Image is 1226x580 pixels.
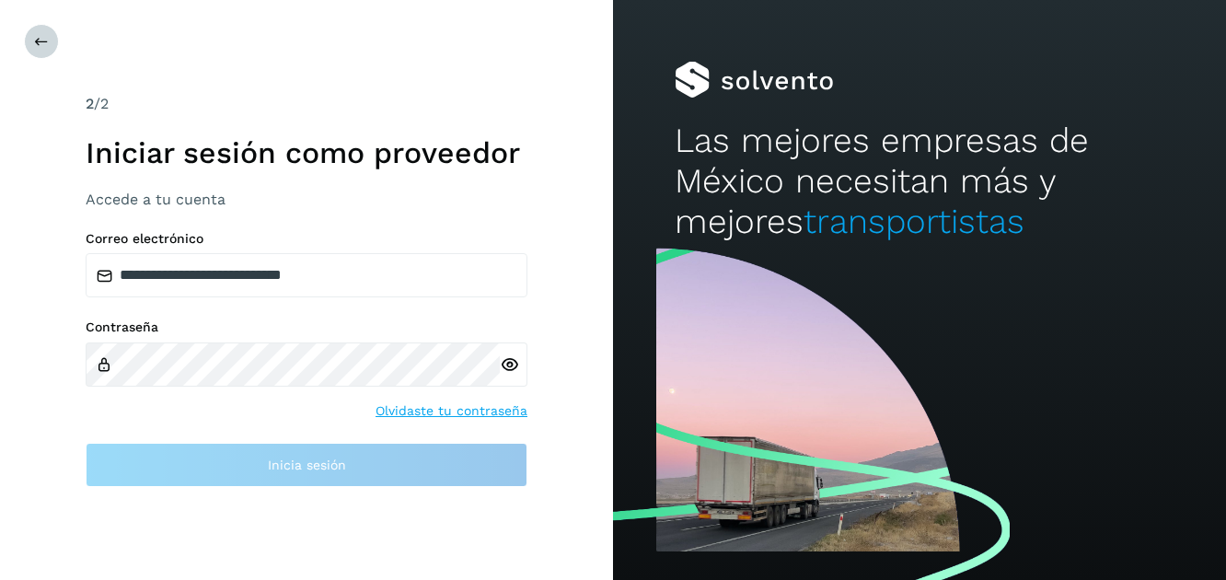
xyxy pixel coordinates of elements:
[86,231,527,247] label: Correo electrónico
[86,95,94,112] span: 2
[86,319,527,335] label: Contraseña
[86,93,527,115] div: /2
[376,401,527,421] a: Olvidaste tu contraseña
[804,202,1024,241] span: transportistas
[675,121,1165,243] h2: Las mejores empresas de México necesitan más y mejores
[86,443,527,487] button: Inicia sesión
[86,135,527,170] h1: Iniciar sesión como proveedor
[268,458,346,471] span: Inicia sesión
[86,191,527,208] h3: Accede a tu cuenta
